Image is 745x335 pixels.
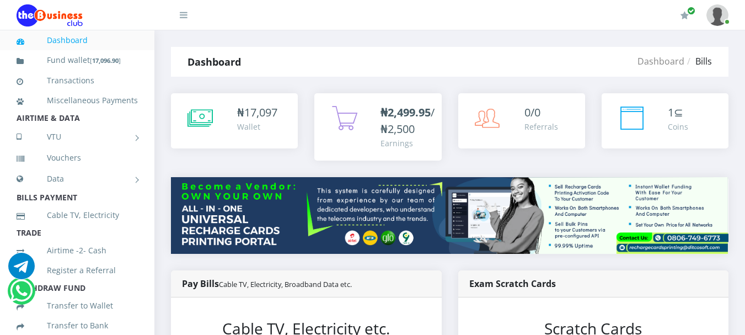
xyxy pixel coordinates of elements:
a: ₦17,097 Wallet [171,93,298,148]
span: 1 [668,105,674,120]
a: Chat for support [10,286,33,304]
strong: Pay Bills [182,278,352,290]
a: VTU [17,123,138,151]
b: 17,096.90 [92,56,119,65]
div: Earnings [380,137,435,149]
a: Transfer to Wallet [17,293,138,318]
small: Cable TV, Electricity, Broadband Data etc. [219,279,352,289]
b: ₦2,499.95 [380,105,431,120]
a: Transactions [17,68,138,93]
img: User [706,4,728,26]
strong: Exam Scratch Cards [469,278,556,290]
div: ⊆ [668,104,688,121]
a: Miscellaneous Payments [17,88,138,113]
div: Referrals [524,121,558,132]
img: Logo [17,4,83,26]
span: /₦2,500 [380,105,435,136]
a: Chat for support [8,261,35,279]
a: Dashboard [637,55,684,67]
a: Data [17,165,138,193]
a: Dashboard [17,28,138,53]
div: Coins [668,121,688,132]
a: Vouchers [17,145,138,171]
strong: Dashboard [187,55,241,68]
a: Airtime -2- Cash [17,238,138,263]
a: Cable TV, Electricity [17,203,138,228]
span: 0/0 [524,105,540,120]
i: Renew/Upgrade Subscription [680,11,689,20]
a: 0/0 Referrals [458,93,585,148]
small: [ ] [90,56,121,65]
div: ₦ [237,104,277,121]
a: Fund wallet[17,096.90] [17,47,138,73]
a: ₦2,499.95/₦2,500 Earnings [314,93,441,161]
div: Wallet [237,121,277,132]
span: 17,097 [244,105,277,120]
img: multitenant_rcp.png [171,177,728,254]
a: Register a Referral [17,258,138,283]
li: Bills [684,55,712,68]
span: Renew/Upgrade Subscription [687,7,695,15]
